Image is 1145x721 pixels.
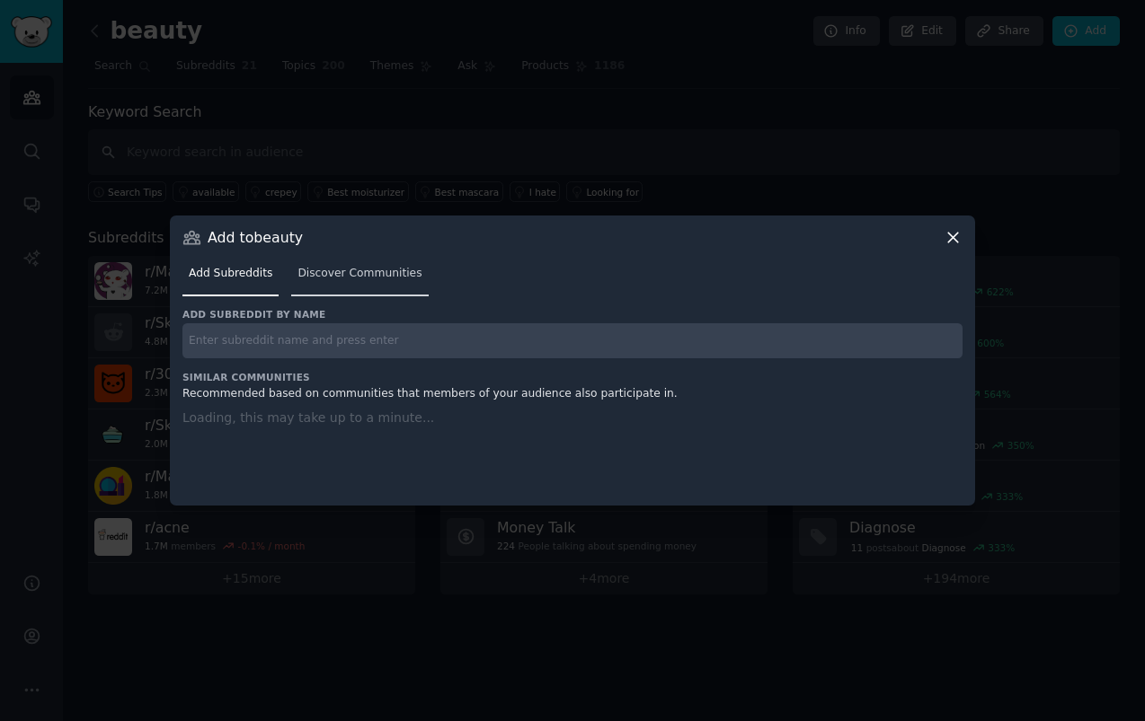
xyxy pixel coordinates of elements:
h3: Add to beauty [208,228,303,247]
div: Recommended based on communities that members of your audience also participate in. [182,386,963,402]
span: Add Subreddits [189,266,272,282]
div: Loading, this may take up to a minute... [182,409,963,484]
h3: Add subreddit by name [182,308,963,321]
input: Enter subreddit name and press enter [182,323,963,358]
span: Discover Communities [297,266,422,282]
h3: Similar Communities [182,371,963,383]
a: Discover Communities [291,259,428,296]
a: Add Subreddits [182,259,279,296]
